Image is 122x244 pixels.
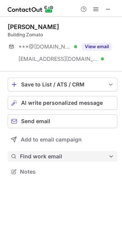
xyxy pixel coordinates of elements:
div: Building Zomato [8,31,117,38]
button: save-profile-one-click [8,78,117,91]
span: Find work email [20,153,108,160]
span: ***@[DOMAIN_NAME] [18,43,71,50]
button: Reveal Button [82,43,112,50]
button: Add to email campaign [8,133,117,146]
span: Notes [20,168,114,175]
div: [PERSON_NAME] [8,23,59,31]
span: AI write personalized message [21,100,103,106]
button: Send email [8,114,117,128]
button: AI write personalized message [8,96,117,110]
button: Notes [8,166,117,177]
img: ContactOut v5.3.10 [8,5,54,14]
span: [EMAIL_ADDRESS][DOMAIN_NAME] [18,55,98,62]
div: Save to List / ATS / CRM [21,81,104,88]
button: Find work email [8,151,117,162]
span: Add to email campaign [21,137,82,143]
span: Send email [21,118,50,124]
